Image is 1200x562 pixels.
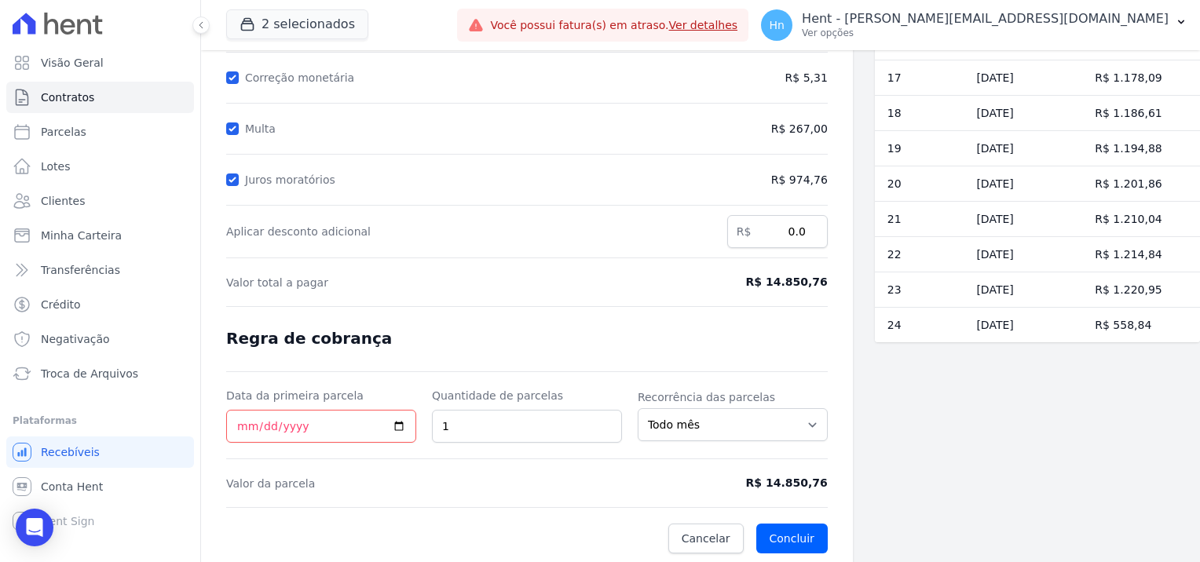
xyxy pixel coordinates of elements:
[226,329,392,348] span: Regra de cobrança
[875,166,964,202] td: 20
[1082,272,1200,308] td: R$ 1.220,95
[41,124,86,140] span: Parcelas
[41,228,122,243] span: Minha Carteira
[41,479,103,494] span: Conta Hent
[964,166,1082,202] td: [DATE]
[6,82,194,113] a: Contratos
[41,297,81,312] span: Crédito
[6,289,194,320] a: Crédito
[769,20,784,31] span: Hn
[964,96,1082,131] td: [DATE]
[6,358,194,389] a: Troca de Arquivos
[6,471,194,502] a: Conta Hent
[875,237,964,272] td: 22
[748,3,1200,47] button: Hn Hent - [PERSON_NAME][EMAIL_ADDRESS][DOMAIN_NAME] Ver opções
[13,411,188,430] div: Plataformas
[1082,308,1200,343] td: R$ 558,84
[6,185,194,217] a: Clientes
[41,193,85,209] span: Clientes
[1082,131,1200,166] td: R$ 1.194,88
[785,70,828,86] span: R$ 5,31
[432,388,622,403] label: Quantidade de parcelas
[875,131,964,166] td: 19
[756,524,828,553] button: Concluir
[226,275,673,290] span: Valor total a pagar
[6,116,194,148] a: Parcelas
[682,531,730,546] span: Cancelar
[638,389,828,405] label: Recorrência das parcelas
[226,9,368,39] button: 2 selecionados
[1082,166,1200,202] td: R$ 1.201,86
[41,444,100,460] span: Recebíveis
[6,47,194,78] a: Visão Geral
[802,27,1169,39] p: Ver opções
[802,11,1169,27] p: Hent - [PERSON_NAME][EMAIL_ADDRESS][DOMAIN_NAME]
[689,172,827,188] span: R$ 974,76
[875,272,964,308] td: 23
[964,272,1082,308] td: [DATE]
[1082,60,1200,96] td: R$ 1.178,09
[41,331,110,347] span: Negativação
[6,151,194,182] a: Lotes
[245,173,342,186] label: Juros moratórios
[875,202,964,237] td: 21
[689,274,827,290] span: R$ 14.850,76
[41,262,120,278] span: Transferências
[16,509,53,546] div: Open Intercom Messenger
[245,122,282,135] label: Multa
[245,71,360,84] label: Correção monetária
[1082,237,1200,272] td: R$ 1.214,84
[41,159,71,174] span: Lotes
[41,366,138,381] span: Troca de Arquivos
[875,60,964,96] td: 17
[875,308,964,343] td: 24
[6,323,194,355] a: Negativação
[689,121,827,137] span: R$ 267,00
[490,17,737,34] span: Você possui fatura(s) em atraso.
[41,55,104,71] span: Visão Geral
[964,308,1082,343] td: [DATE]
[964,60,1082,96] td: [DATE]
[964,237,1082,272] td: [DATE]
[964,202,1082,237] td: [DATE]
[41,89,94,105] span: Contratos
[1082,202,1200,237] td: R$ 1.210,04
[875,96,964,131] td: 18
[6,436,194,468] a: Recebíveis
[6,220,194,251] a: Minha Carteira
[226,224,712,239] label: Aplicar desconto adicional
[6,254,194,286] a: Transferências
[668,524,744,553] a: Cancelar
[689,475,827,491] span: R$ 14.850,76
[1082,96,1200,131] td: R$ 1.186,61
[226,388,416,403] label: Data da primeira parcela
[964,131,1082,166] td: [DATE]
[669,19,738,31] a: Ver detalhes
[226,476,673,491] span: Valor da parcela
